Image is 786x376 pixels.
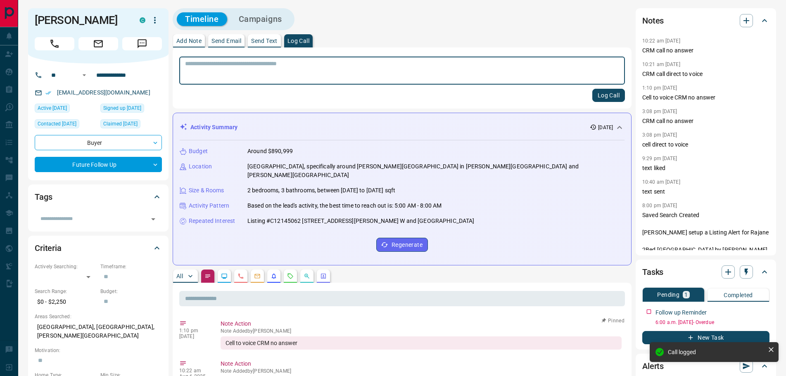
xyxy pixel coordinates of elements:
[247,162,625,180] p: [GEOGRAPHIC_DATA], specifically around [PERSON_NAME][GEOGRAPHIC_DATA] in [PERSON_NAME][GEOGRAPHIC...
[35,241,62,255] h2: Criteria
[601,317,625,324] button: Pinned
[642,164,769,173] p: text liked
[35,190,52,203] h2: Tags
[642,11,769,31] div: Notes
[35,135,162,150] div: Buyer
[180,120,625,135] div: Activity Summary[DATE]
[35,37,74,50] span: Call
[237,273,244,279] svg: Calls
[189,147,208,156] p: Budget
[103,104,141,112] span: Signed up [DATE]
[38,120,76,128] span: Contacted [DATE]
[221,273,228,279] svg: Lead Browsing Activity
[247,217,474,225] p: Listing #C12145062 [STREET_ADDRESS][PERSON_NAME] W and [GEOGRAPHIC_DATA]
[320,273,327,279] svg: Agent Actions
[35,288,96,295] p: Search Range:
[254,273,261,279] svg: Emails
[304,273,310,279] svg: Opportunities
[642,262,769,282] div: Tasks
[35,295,96,309] p: $0 - $2,250
[189,217,235,225] p: Repeated Interest
[642,211,769,263] p: Saved Search Created [PERSON_NAME] setup a Listing Alert for Rajane 2Bed [GEOGRAPHIC_DATA] by [PE...
[287,38,309,44] p: Log Call
[642,93,769,102] p: Cell to voice CRM no answer
[642,331,769,344] button: New Task
[57,89,150,96] a: [EMAIL_ADDRESS][DOMAIN_NAME]
[35,263,96,270] p: Actively Searching:
[122,37,162,50] span: Message
[642,109,677,114] p: 3:08 pm [DATE]
[45,90,51,96] svg: Email Verified
[35,157,162,172] div: Future Follow Up
[100,104,162,115] div: Fri May 15 2020
[655,319,769,326] p: 6:00 a.m. [DATE] - Overdue
[221,368,622,374] p: Note Added by [PERSON_NAME]
[35,14,127,27] h1: [PERSON_NAME]
[592,89,625,102] button: Log Call
[147,213,159,225] button: Open
[642,70,769,78] p: CRM call direct to voice
[100,263,162,270] p: Timeframe:
[642,85,677,91] p: 1:10 pm [DATE]
[79,70,89,80] button: Open
[176,273,183,279] p: All
[189,201,229,210] p: Activity Pattern
[230,12,290,26] button: Campaigns
[190,123,237,132] p: Activity Summary
[35,187,162,207] div: Tags
[35,313,162,320] p: Areas Searched:
[684,292,688,298] p: 1
[247,186,395,195] p: 2 bedrooms, 3 bathrooms, between [DATE] to [DATE] sqft
[100,288,162,295] p: Budget:
[35,320,162,343] p: [GEOGRAPHIC_DATA], [GEOGRAPHIC_DATA], [PERSON_NAME][GEOGRAPHIC_DATA]
[247,201,442,210] p: Based on the lead's activity, the best time to reach out is: 5:00 AM - 8:00 AM
[642,179,680,185] p: 10:40 am [DATE]
[642,356,769,376] div: Alerts
[668,349,765,355] div: Call logged
[642,187,769,196] p: text sent
[221,336,622,350] div: Cell to voice CRM no answer
[35,104,96,115] div: Sun Jul 20 2025
[642,140,769,149] p: cell direct to voice
[642,46,769,55] p: CRM call no answer
[247,147,293,156] p: Around $890,999
[204,273,211,279] svg: Notes
[657,292,679,298] p: Pending
[179,333,208,339] p: [DATE]
[598,124,613,131] p: [DATE]
[176,38,202,44] p: Add Note
[642,132,677,138] p: 3:08 pm [DATE]
[642,14,664,27] h2: Notes
[35,238,162,258] div: Criteria
[100,119,162,131] div: Sun Jul 20 2025
[179,328,208,333] p: 1:10 pm
[221,359,622,368] p: Note Action
[38,104,67,112] span: Active [DATE]
[251,38,278,44] p: Send Text
[642,156,677,161] p: 9:29 pm [DATE]
[642,38,680,44] p: 10:22 am [DATE]
[103,120,138,128] span: Claimed [DATE]
[189,162,212,171] p: Location
[140,17,145,23] div: condos.ca
[189,186,224,195] p: Size & Rooms
[78,37,118,50] span: Email
[179,368,208,374] p: 10:22 am
[287,273,294,279] svg: Requests
[221,319,622,328] p: Note Action
[35,119,96,131] div: Wed Aug 06 2025
[642,359,664,373] h2: Alerts
[35,347,162,354] p: Motivation:
[642,117,769,125] p: CRM call no answer
[211,38,241,44] p: Send Email
[642,265,663,279] h2: Tasks
[221,328,622,334] p: Note Added by [PERSON_NAME]
[655,308,707,317] p: Follow up Reminder
[376,238,428,252] button: Regenerate
[642,203,677,208] p: 8:00 pm [DATE]
[642,61,680,67] p: 10:21 am [DATE]
[271,273,277,279] svg: Listing Alerts
[177,12,227,26] button: Timeline
[724,292,753,298] p: Completed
